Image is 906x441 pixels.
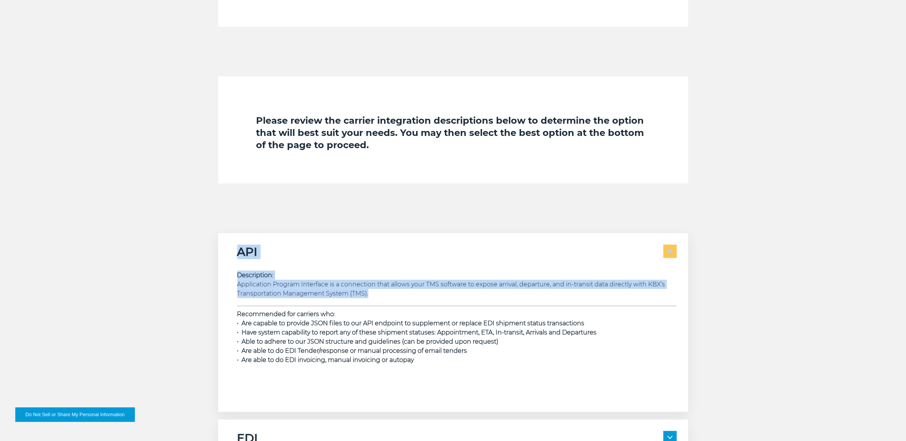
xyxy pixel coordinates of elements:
h4: Please review the carrier integration descriptions below to determine the option that will best s... [256,115,650,151]
h5: API [237,245,258,259]
strong: Recommended for carriers who: [237,310,335,318]
span: • Are able to do EDI Tender/response or manual processing of email tenders [237,347,467,354]
strong: Description: [237,271,274,279]
p: Application Program Interface is a connection that allows your TMS software to expose arrival, de... [237,271,677,298]
iframe: Chat Widget [868,404,906,441]
span: • Are able to do EDI invoicing, manual invoicing or autopay [237,356,414,363]
span: • Are capable to provide JSON files to our API endpoint to supplement or replace EDI shipment sta... [237,320,585,327]
img: arrow [668,250,673,253]
img: arrow [668,436,673,439]
span: • Have system capability to report any of these shipment statuses: Appointment, ETA, In-transit, ... [237,329,597,336]
span: • Able to adhere to our JSON structure and guidelines (can be provided upon request) [237,338,499,345]
button: Do Not Sell or Share My Personal Information [15,407,135,422]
